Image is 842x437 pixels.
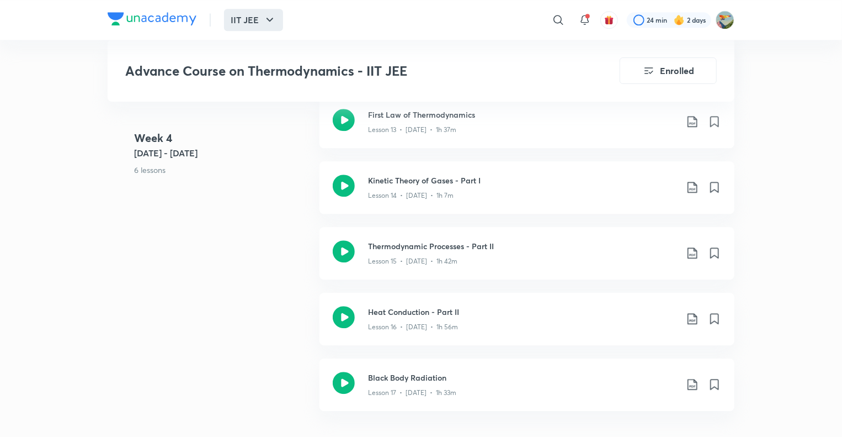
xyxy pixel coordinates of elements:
[134,164,311,176] p: 6 lessons
[108,12,196,28] a: Company Logo
[319,96,734,161] a: First Law of ThermodynamicsLesson 13 • [DATE] • 1h 37m
[620,57,717,84] button: Enrolled
[125,63,557,79] h3: Advance Course on Thermodynamics - IIT JEE
[319,293,734,359] a: Heat Conduction - Part IILesson 16 • [DATE] • 1h 56m
[319,227,734,293] a: Thermodynamic Processes - Part IILesson 15 • [DATE] • 1h 42m
[604,15,614,25] img: avatar
[368,372,677,383] h3: Black Body Radiation
[134,130,311,146] h4: Week 4
[368,306,677,318] h3: Heat Conduction - Part II
[319,161,734,227] a: Kinetic Theory of Gases - Part ILesson 14 • [DATE] • 1h 7m
[224,9,283,31] button: IIT JEE
[134,146,311,160] h5: [DATE] - [DATE]
[368,109,677,120] h3: First Law of Thermodynamics
[319,359,734,424] a: Black Body RadiationLesson 17 • [DATE] • 1h 33m
[368,322,458,332] p: Lesson 16 • [DATE] • 1h 56m
[716,10,734,29] img: Riyan wanchoo
[368,175,677,186] h3: Kinetic Theory of Gases - Part I
[368,191,454,201] p: Lesson 14 • [DATE] • 1h 7m
[368,240,677,252] h3: Thermodynamic Processes - Part II
[368,388,456,398] p: Lesson 17 • [DATE] • 1h 33m
[600,11,618,29] button: avatar
[674,14,685,25] img: streak
[108,12,196,25] img: Company Logo
[368,256,457,266] p: Lesson 15 • [DATE] • 1h 42m
[368,125,456,135] p: Lesson 13 • [DATE] • 1h 37m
